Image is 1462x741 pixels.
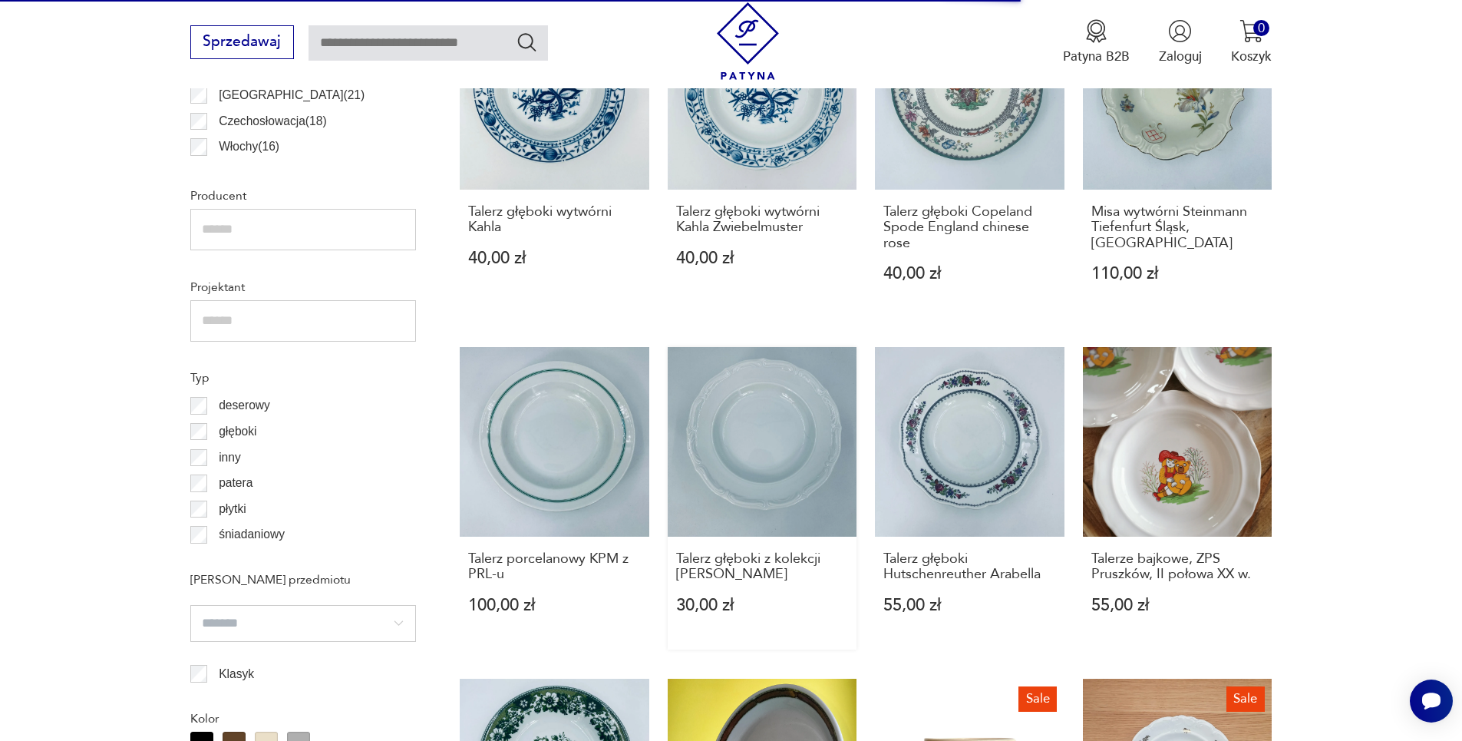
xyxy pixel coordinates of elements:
button: Zaloguj [1159,19,1202,65]
p: 100,00 zł [468,597,641,614]
button: Sprzedawaj [190,25,294,59]
a: Sprzedawaj [190,37,294,49]
p: Patyna B2B [1063,48,1130,65]
h3: Talerz głęboki wytwórni Kahla [468,204,641,236]
p: patera [219,473,252,493]
h3: Talerz głęboki wytwórni Kahla Zwiebelmuster [676,204,849,236]
p: Producent [190,186,416,206]
p: [PERSON_NAME] przedmiotu [190,570,416,590]
img: Ikona medalu [1084,19,1108,43]
p: Kolor [190,709,416,729]
button: Szukaj [516,31,538,53]
img: Ikona koszyka [1239,19,1263,43]
p: płytki [219,499,246,519]
p: Włochy ( 16 ) [219,137,279,157]
p: Projektant [190,277,416,297]
a: Ikona medaluPatyna B2B [1063,19,1130,65]
button: Patyna B2B [1063,19,1130,65]
p: 40,00 zł [883,266,1056,282]
p: Szwecja ( 13 ) [219,163,285,183]
p: deserowy [219,395,270,415]
button: 0Koszyk [1231,19,1272,65]
p: [GEOGRAPHIC_DATA] ( 21 ) [219,85,365,105]
iframe: Smartsupp widget button [1410,680,1453,723]
p: inny [219,448,241,468]
p: Typ [190,368,416,388]
p: Czechosłowacja ( 18 ) [219,111,326,131]
a: Talerz porcelanowy KPM z PRL-uTalerz porcelanowy KPM z PRL-u100,00 zł [460,347,649,650]
p: 55,00 zł [883,597,1056,614]
h3: Talerz głęboki z kolekcji [PERSON_NAME] [676,551,849,583]
h3: Misa wytwórni Steinmann Tiefenfurt Śląsk, [GEOGRAPHIC_DATA] [1091,204,1264,251]
h3: Talerze bajkowe, ZPS Pruszków, II połowa XX w. [1091,551,1264,583]
p: 40,00 zł [676,250,849,266]
p: Koszyk [1231,48,1272,65]
p: śniadaniowy [219,524,285,544]
img: Patyna - sklep z meblami i dekoracjami vintage [709,2,787,80]
p: 110,00 zł [1091,266,1264,282]
a: Talerz głęboki z kolekcji Maria TeresaTalerz głęboki z kolekcji [PERSON_NAME]30,00 zł [668,347,857,650]
p: 30,00 zł [676,597,849,614]
p: głęboki [219,422,256,442]
h3: Talerz porcelanowy KPM z PRL-u [468,551,641,583]
h3: Talerz głęboki Hutschenreuther Arabella [883,551,1056,583]
img: Ikonka użytkownika [1168,19,1192,43]
p: 55,00 zł [1091,597,1264,614]
div: 0 [1253,20,1269,36]
p: 40,00 zł [468,250,641,266]
p: Klasyk [219,664,254,684]
p: Zaloguj [1159,48,1202,65]
a: Talerze bajkowe, ZPS Pruszków, II połowa XX w.Talerze bajkowe, ZPS Pruszków, II połowa XX w.55,00 zł [1083,347,1272,650]
a: Talerz głęboki Hutschenreuther ArabellaTalerz głęboki Hutschenreuther Arabella55,00 zł [875,347,1064,650]
h3: Talerz głęboki Copeland Spode England chinese rose [883,204,1056,251]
